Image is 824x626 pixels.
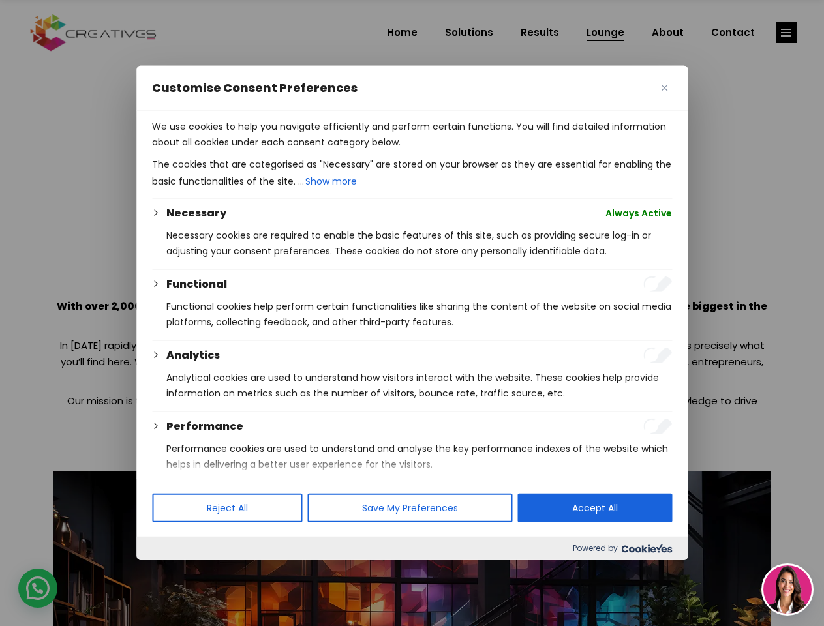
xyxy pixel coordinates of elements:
input: Enable Functional [643,276,672,292]
input: Enable Analytics [643,348,672,363]
button: Show more [304,172,358,190]
p: The cookies that are categorised as "Necessary" are stored on your browser as they are essential ... [152,156,672,190]
button: Save My Preferences [307,494,512,522]
img: Close [661,85,667,91]
button: Functional [166,276,227,292]
p: We use cookies to help you navigate efficiently and perform certain functions. You will find deta... [152,119,672,150]
p: Analytical cookies are used to understand how visitors interact with the website. These cookies h... [166,370,672,401]
button: Analytics [166,348,220,363]
button: Performance [166,419,243,434]
p: Performance cookies are used to understand and analyse the key performance indexes of the website... [166,441,672,472]
button: Close [656,80,672,96]
span: Always Active [605,205,672,221]
button: Accept All [517,494,672,522]
img: agent [763,565,812,614]
span: Customise Consent Preferences [152,80,358,96]
button: Reject All [152,494,302,522]
div: Powered by [136,537,688,560]
p: Functional cookies help perform certain functionalities like sharing the content of the website o... [166,299,672,330]
img: Cookieyes logo [621,544,672,553]
div: Customise Consent Preferences [136,66,688,560]
button: Necessary [166,205,226,221]
p: Necessary cookies are required to enable the basic features of this site, such as providing secur... [166,228,672,259]
input: Enable Performance [643,419,672,434]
